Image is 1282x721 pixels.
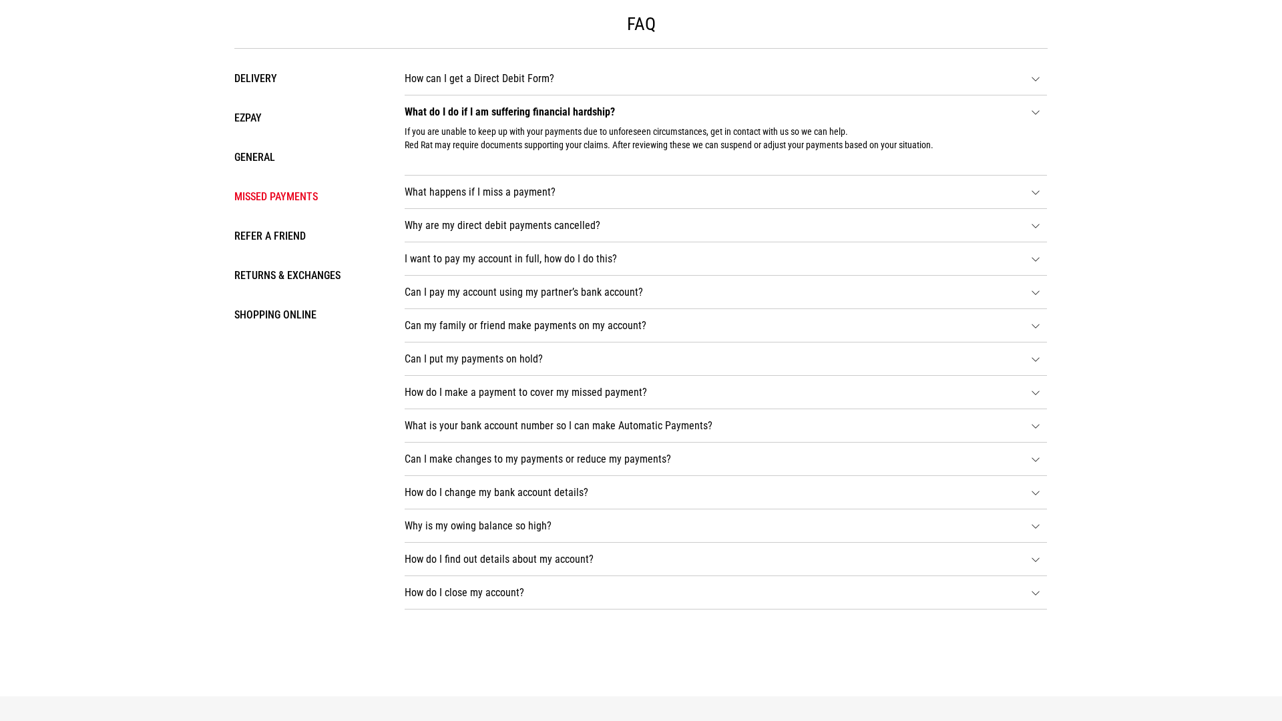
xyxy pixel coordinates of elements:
[405,95,1047,176] li: What do I do if I am suffering financial hardship?
[405,62,1047,95] li: How can I get a Direct Debit Form?
[405,576,1047,610] li: How do I close my account?
[405,242,1047,276] li: I want to pay my account in full, how do I do this?
[234,266,378,285] li: Returns & Exchanges
[405,443,1047,476] li: Can I make changes to my payments or reduce my payments?
[234,305,378,324] li: Shopping Online
[405,476,1047,509] li: How do I change my bank account details?
[405,276,1047,309] li: Can I pay my account using my partner’s bank account?
[234,226,378,246] li: Refer a Friend
[405,409,1047,443] li: What is your bank account number so I can make Automatic Payments?
[234,187,378,206] li: Missed Payments
[405,342,1047,376] li: Can I put my payments on hold?
[405,509,1047,543] li: Why is my owing balance so high?
[234,69,378,88] li: Delivery
[405,309,1047,342] li: Can my family or friend make payments on my account?
[405,209,1047,242] li: Why are my direct debit payments cancelled?
[234,148,378,167] li: General
[405,376,1047,409] li: How do I make a payment to cover my missed payment?
[405,176,1047,209] li: What happens if I miss a payment?
[234,108,378,128] li: EZPAY
[234,13,1048,35] h1: FAQ
[405,118,1027,165] div: If you are unable to keep up with your payments due to unforeseen circumstances, get in contact w...
[405,543,1047,576] li: How do I find out details about my account?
